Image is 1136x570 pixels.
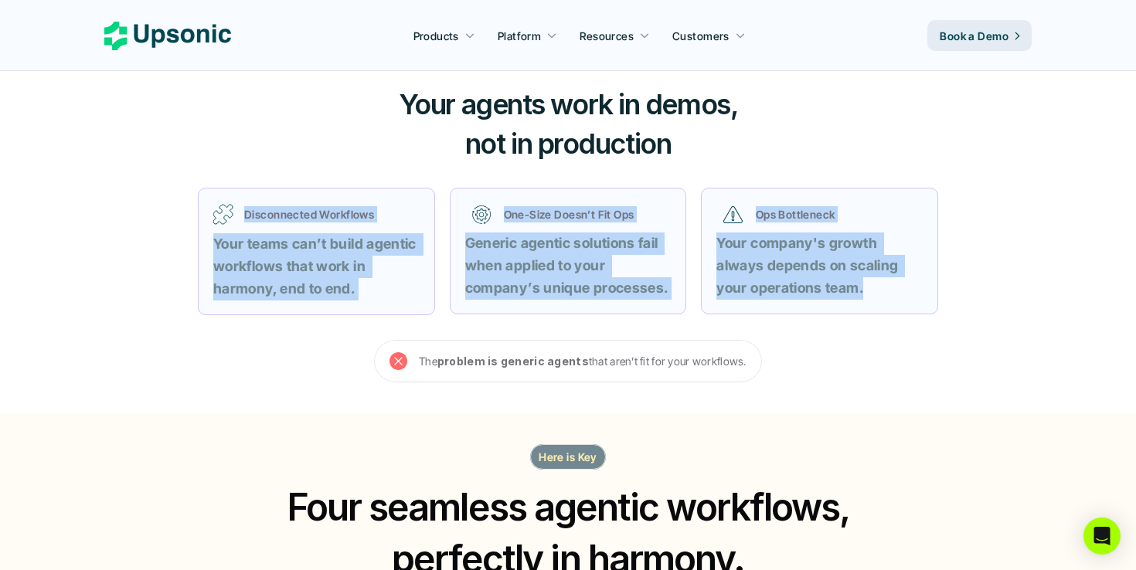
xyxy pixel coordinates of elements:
[465,127,672,161] span: not in production
[437,355,589,368] strong: problem is generic agents
[672,28,730,44] p: Customers
[465,235,668,296] strong: Generic agentic solutions fail when applied to your company’s unique processes.
[244,206,420,222] p: Disconnected Workflows
[419,351,747,371] p: The that aren’t fit for your workflows.
[504,206,665,222] p: One-Size Doesn’t Fit Ops
[756,206,917,222] p: Ops Bottleneck
[413,28,459,44] p: Products
[1083,517,1121,555] div: Open Intercom Messenger
[399,87,738,121] span: Your agents work in demos,
[213,236,420,297] strong: Your teams can’t build agentic workflows that work in harmony, end to end.
[404,22,485,49] a: Products
[716,235,901,296] strong: Your company's growth always depends on scaling your operations team.
[580,28,634,44] p: Resources
[498,28,541,44] p: Platform
[927,20,1032,51] a: Book a Demo
[940,28,1008,44] p: Book a Demo
[539,449,597,465] p: Here is Key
